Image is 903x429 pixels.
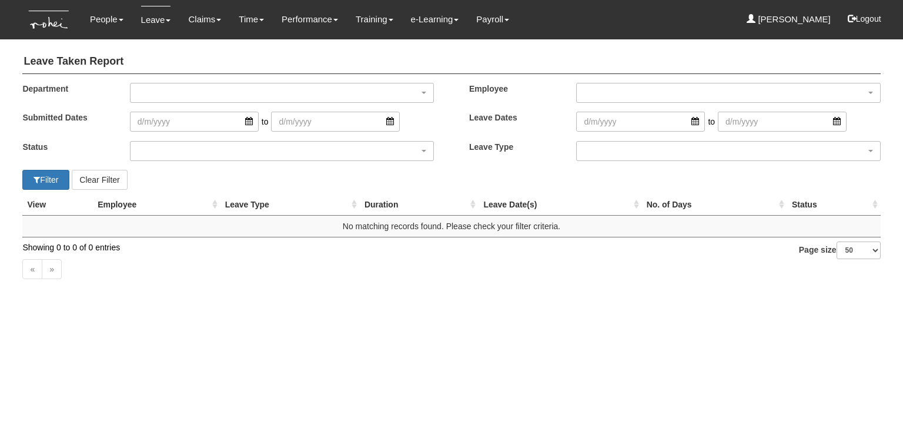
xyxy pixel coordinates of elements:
[799,242,881,259] label: Page size
[141,6,171,33] a: Leave
[460,83,567,95] label: Employee
[22,170,69,190] button: Filter
[22,50,880,74] h4: Leave Taken Report
[360,194,479,216] th: Duration : activate to sort column ascending
[476,6,509,33] a: Payroll
[14,83,121,95] label: Department
[42,259,62,279] a: »
[72,170,127,190] button: Clear Filter
[642,194,787,216] th: No. of Days : activate to sort column ascending
[90,6,123,33] a: People
[840,5,889,33] button: Logout
[271,112,400,132] input: d/m/yyyy
[130,112,259,132] input: d/m/yyyy
[460,141,567,153] label: Leave Type
[14,141,121,153] label: Status
[356,6,393,33] a: Training
[188,6,221,33] a: Claims
[22,215,880,237] td: No matching records found. Please check your filter criteria.
[14,112,121,123] label: Submitted Dates
[259,112,272,132] span: to
[718,112,847,132] input: d/m/yyyy
[239,6,264,33] a: Time
[220,194,360,216] th: Leave Type : activate to sort column ascending
[837,242,881,259] select: Page size
[787,194,881,216] th: Status : activate to sort column ascending
[22,194,93,216] th: View
[460,112,567,123] label: Leave Dates
[705,112,718,132] span: to
[747,6,831,33] a: [PERSON_NAME]
[411,6,459,33] a: e-Learning
[93,194,220,216] th: Employee : activate to sort column ascending
[479,194,641,216] th: Leave Date(s) : activate to sort column ascending
[282,6,338,33] a: Performance
[576,112,705,132] input: d/m/yyyy
[22,259,42,279] a: «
